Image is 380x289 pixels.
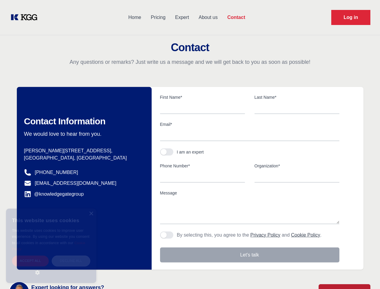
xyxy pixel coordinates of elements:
button: Let's talk [160,247,339,263]
label: Message [160,190,339,196]
a: [PHONE_NUMBER] [35,169,78,176]
div: Close [89,212,93,216]
p: We would love to hear from you. [24,130,142,138]
p: Any questions or remarks? Just write us a message and we will get back to you as soon as possible! [7,58,373,66]
label: Phone Number* [160,163,245,169]
label: Organization* [255,163,339,169]
a: About us [194,10,222,25]
div: This website uses cookies [12,213,90,228]
p: [PERSON_NAME][STREET_ADDRESS], [24,147,142,154]
label: First Name* [160,94,245,100]
a: Home [123,10,146,25]
span: This website uses cookies to improve user experience. By using our website you consent to all coo... [12,228,89,245]
a: [EMAIL_ADDRESS][DOMAIN_NAME] [35,180,116,187]
p: By selecting this, you agree to the and . [177,232,322,239]
a: Expert [170,10,194,25]
a: Cookie Policy [12,241,85,251]
a: Contact [222,10,250,25]
div: Decline all [52,256,90,266]
label: Last Name* [255,94,339,100]
p: [GEOGRAPHIC_DATA], [GEOGRAPHIC_DATA] [24,154,142,162]
a: KOL Knowledge Platform: Talk to Key External Experts (KEE) [10,13,42,22]
a: Cookie Policy [291,232,320,238]
iframe: Chat Widget [350,260,380,289]
a: Request Demo [331,10,370,25]
h2: Contact [7,42,373,54]
a: Pricing [146,10,170,25]
div: Accept all [12,256,49,266]
a: @knowledgegategroup [24,191,84,198]
div: I am an expert [177,149,204,155]
label: Email* [160,121,339,127]
h2: Contact Information [24,116,142,127]
a: Privacy Policy [250,232,280,238]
